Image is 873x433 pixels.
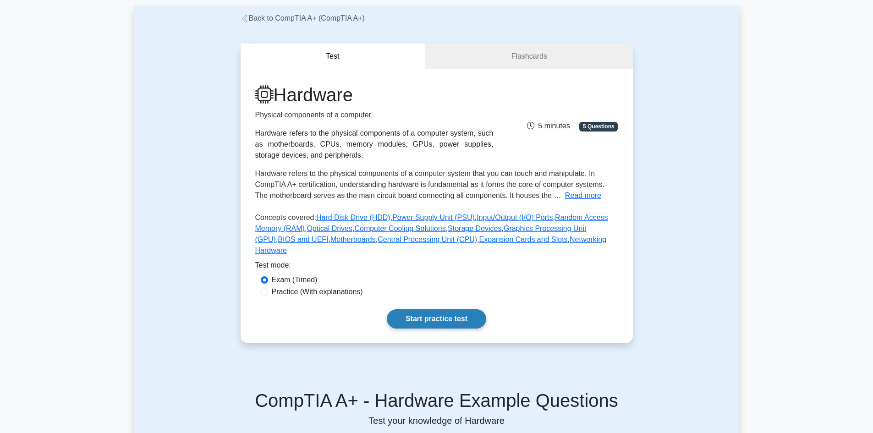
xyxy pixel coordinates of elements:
p: Test your knowledge of Hardware [145,415,728,426]
button: Read more [565,190,601,201]
p: Physical components of a computer [255,110,494,121]
a: Start practice test [387,309,486,329]
a: Computer Cooling Solutions [354,225,445,232]
a: Hard Disk Drive (HDD) [316,214,390,221]
a: Back to CompTIA A+ (CompTIA A+) [241,14,365,22]
a: Expansion Cards and Slots [479,236,568,243]
span: Hardware refers to the physical components of a computer system that you can touch and manipulate... [255,170,605,199]
a: Central Processing Unit (CPU) [378,236,477,243]
h5: CompTIA A+ - Hardware Example Questions [145,389,728,411]
a: Power Supply Unit (PSU) [392,214,475,221]
a: Input/Output (I/O) Ports [477,214,553,221]
a: Storage Devices [448,225,501,232]
a: BIOS and UEFI [278,236,328,243]
span: 5 minutes [527,122,570,130]
label: Exam (Timed) [272,274,318,285]
a: Optical Drives [307,225,352,232]
div: Test mode: [255,260,618,274]
button: Test [241,44,426,70]
a: Flashcards [425,44,632,70]
h1: Hardware [255,84,494,106]
div: Hardware refers to the physical components of a computer system, such as motherboards, CPUs, memo... [255,128,494,161]
label: Practice (With explanations) [272,286,363,297]
a: Motherboards [330,236,376,243]
a: Graphics Processing Unit (GPU) [255,225,587,243]
span: 5 Questions [579,122,618,131]
p: Concepts covered: , , , , , , , , , , , , [255,212,618,260]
